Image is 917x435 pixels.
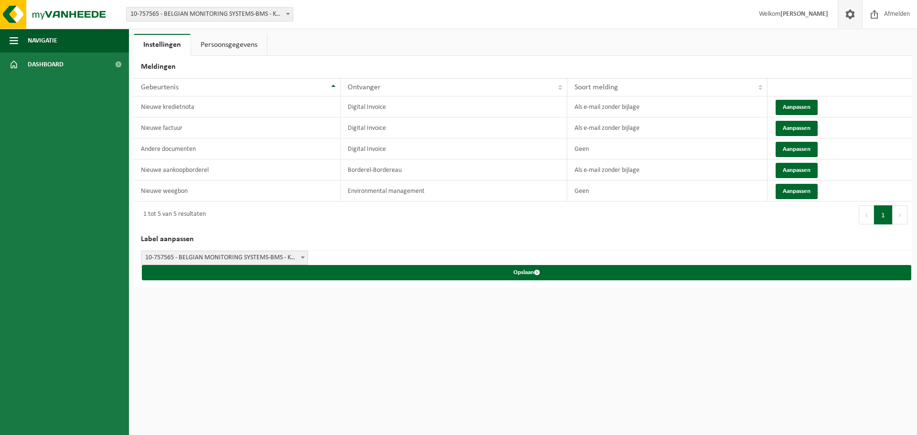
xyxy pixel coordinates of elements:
span: 10-757565 - BELGIAN MONITORING SYSTEMS-BMS - KORTRIJK [126,7,293,21]
td: Geen [567,180,768,202]
button: Aanpassen [776,184,818,199]
button: 1 [874,205,893,224]
strong: [PERSON_NAME] [780,11,828,18]
td: Digital Invoice [341,138,568,159]
span: 10-757565 - BELGIAN MONITORING SYSTEMS-BMS - KORTRIJK [141,251,308,265]
button: Previous [859,205,874,224]
td: Borderel-Bordereau [341,159,568,180]
span: Dashboard [28,53,64,76]
a: Persoonsgegevens [191,34,267,56]
td: Nieuwe aankoopborderel [134,159,341,180]
div: 1 tot 5 van 5 resultaten [139,206,206,223]
button: Aanpassen [776,142,818,157]
td: Nieuwe weegbon [134,180,341,202]
button: Next [893,205,907,224]
td: Andere documenten [134,138,341,159]
td: Nieuwe kredietnota [134,96,341,117]
h2: Label aanpassen [134,228,912,251]
a: Instellingen [134,34,191,56]
span: Soort melding [575,84,618,91]
span: 10-757565 - BELGIAN MONITORING SYSTEMS-BMS - KORTRIJK [141,251,308,265]
button: Aanpassen [776,100,818,115]
td: Nieuwe factuur [134,117,341,138]
td: Digital Invoice [341,117,568,138]
span: 10-757565 - BELGIAN MONITORING SYSTEMS-BMS - KORTRIJK [127,8,293,21]
button: Aanpassen [776,121,818,136]
td: Als e-mail zonder bijlage [567,96,768,117]
button: Opslaan [142,265,911,280]
td: Digital Invoice [341,96,568,117]
td: Als e-mail zonder bijlage [567,117,768,138]
td: Als e-mail zonder bijlage [567,159,768,180]
td: Environmental management [341,180,568,202]
span: Ontvanger [348,84,381,91]
span: Navigatie [28,29,57,53]
h2: Meldingen [134,56,912,78]
td: Geen [567,138,768,159]
span: Gebeurtenis [141,84,179,91]
button: Aanpassen [776,163,818,178]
